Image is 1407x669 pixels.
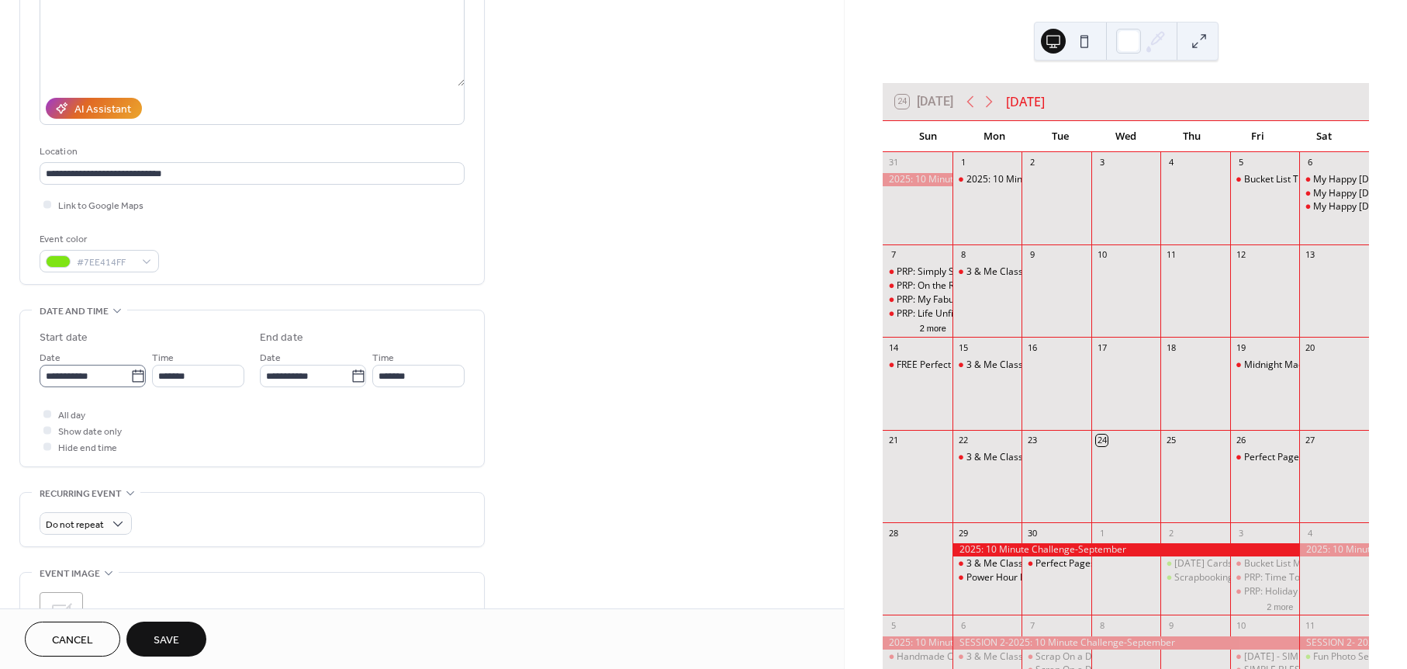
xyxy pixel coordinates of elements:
div: 5 [1235,157,1246,168]
div: End date [260,330,303,346]
div: PRP: My Fabulous Friends [883,293,952,307]
div: 16 [1026,341,1038,353]
div: 29 [957,527,969,539]
div: 11 [1165,249,1177,261]
div: [DATE] - SIMPLE 6 PACK CLASS [1244,650,1378,664]
div: 26 [1235,435,1246,446]
div: Perfect Pages RE-Imagined Class 2 [1035,557,1185,570]
span: Event image [40,566,100,582]
div: 31 [887,157,899,168]
div: AI Assistant [74,102,131,118]
div: 7 [1026,619,1038,631]
span: Date [40,350,60,366]
div: Event color [40,231,156,248]
div: 2 [1165,527,1177,539]
div: 10 [1096,249,1108,261]
div: 2025: 10 Minute Challenge-September [883,636,952,650]
span: Save [154,633,179,649]
div: FREE Perfect Pages RE-Imagined Class [897,359,1062,372]
div: 3 [1235,527,1246,539]
button: Save [126,622,206,657]
span: All day [58,407,85,424]
div: Fun Photo Sessions [1313,650,1396,664]
div: SESSION 2- 2025: 10 Minute Challenge-September [1299,636,1369,650]
div: 3 & Me Class Club [966,451,1045,464]
div: Scrapbooking 101 [1174,571,1252,584]
div: 30 [1026,527,1038,539]
div: Tue [1027,121,1093,152]
div: Mon [961,121,1027,152]
div: PRP: Life Unfiltered [883,307,952,321]
div: PRP: Simply Summer [897,265,986,279]
span: Link to Google Maps [58,198,143,214]
div: 3 [1096,157,1108,168]
div: 28 [887,527,899,539]
button: Cancel [25,622,120,657]
div: 17 [1096,341,1108,353]
span: Recurring event [40,486,122,502]
div: My Happy Saturday-Friends & Family Edition [1299,200,1369,213]
div: Fri [1225,121,1291,152]
div: My Happy Saturday-Magical Edition [1299,187,1369,200]
div: Handmade Christmas Class [897,650,1017,664]
span: Date [260,350,281,366]
span: Date and time [40,303,109,320]
div: 1 [957,157,969,168]
div: Handmade Christmas Class [883,650,952,664]
div: Thu [1159,121,1225,152]
div: Fun Photo Sessions [1299,650,1369,664]
div: 1 [1096,527,1108,539]
div: OCTOBER 31 - SIMPLE 6 PACK CLASS [1230,650,1300,664]
div: 2025: 10 Minute Challenge-August [966,173,1115,186]
span: Do not repeat [46,516,104,534]
div: 7 [887,249,899,261]
div: Location [40,144,462,160]
div: 15 [957,341,969,353]
div: PRP: Holiday Happenings [1244,585,1352,598]
div: PRP: My Fabulous Friends [897,293,1006,307]
div: 6 [957,619,969,631]
div: 3 & Me Class Club [952,650,1022,664]
div: Halloween Cards [1160,557,1230,570]
div: 2 [1026,157,1038,168]
div: PRP: On the Road [897,279,970,293]
div: PRP: Time Together [1230,571,1300,584]
div: FREE Perfect Pages RE-Imagined Class [883,359,952,372]
div: 9 [1165,619,1177,631]
span: Cancel [52,633,93,649]
div: 3 & Me Class Club [966,650,1045,664]
div: Perfect Pages RE-Imagined Class 2 [1022,557,1091,570]
span: Time [152,350,174,366]
div: Sun [895,121,961,152]
div: 27 [1304,435,1315,446]
div: [DATE] [1006,92,1045,111]
div: Scrapbooking 101 [1160,571,1230,584]
div: Sat [1291,121,1357,152]
div: 20 [1304,341,1315,353]
div: Perfect Pages RE-Imagined Class 1 [1230,451,1300,464]
div: PRP: Simply Summer [883,265,952,279]
span: #7EE414FF [77,255,134,271]
div: 8 [957,249,969,261]
div: SESSION 2-2025: 10 Minute Challenge-September [952,636,1300,650]
div: 2025: 10 Minute Challenge-September [1299,543,1369,556]
div: 21 [887,435,899,446]
div: Perfect Pages RE-Imagined Class 1 [1244,451,1394,464]
div: Midnight Madness [1244,359,1324,372]
div: Scrap On a Dime: PUMPKIN SPICE EDITION [1022,650,1091,664]
div: ; [40,592,83,636]
div: 19 [1235,341,1246,353]
div: 13 [1304,249,1315,261]
div: 3 & Me Class Club [966,359,1045,372]
div: PRP: Holiday Happenings [1230,585,1300,598]
div: 8 [1096,619,1108,631]
div: Bucket List Moments Class [1244,557,1360,570]
div: 4 [1304,527,1315,539]
div: PRP: Life Unfiltered [897,307,979,321]
button: 2 more [1260,599,1299,612]
div: 3 & Me Class Club [966,557,1045,570]
div: 5 [887,619,899,631]
div: 2025: 10 Minute Challenge-August [883,173,952,186]
button: 2 more [914,321,952,334]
